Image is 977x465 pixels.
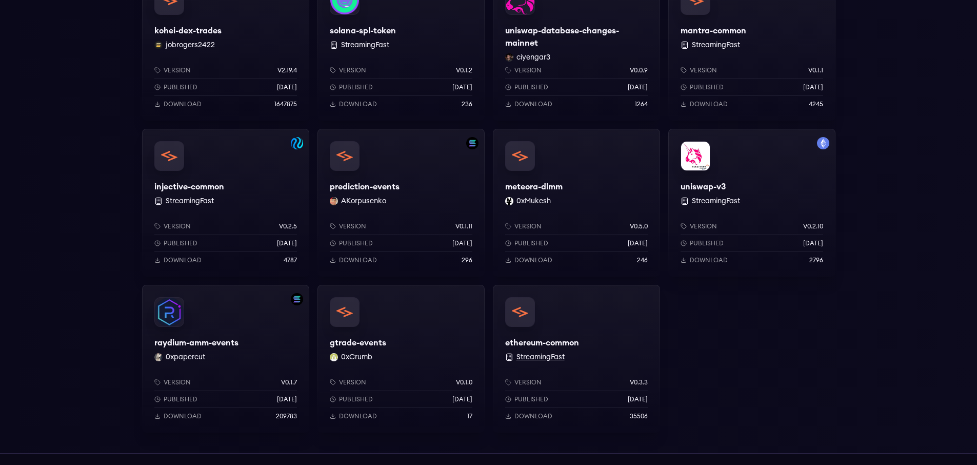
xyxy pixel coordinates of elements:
p: Published [514,395,548,403]
p: [DATE] [628,239,648,247]
p: Version [164,222,191,230]
p: [DATE] [277,239,297,247]
p: Published [164,83,197,91]
p: Published [164,395,197,403]
p: [DATE] [452,239,472,247]
p: 4787 [284,256,297,264]
img: Filter by solana network [466,137,478,149]
p: v0.3.3 [630,378,648,386]
button: StreamingFast [692,40,740,50]
p: Download [514,256,552,264]
p: [DATE] [628,83,648,91]
p: Download [339,100,377,108]
p: Version [164,378,191,386]
p: v0.5.0 [630,222,648,230]
p: 35506 [630,412,648,420]
p: v0.1.7 [281,378,297,386]
p: Download [164,256,202,264]
a: gtrade-eventsgtrade-events0xCrumb 0xCrumbVersionv0.1.0Published[DATE]Download17 [317,285,485,433]
p: 17 [467,412,472,420]
p: Download [514,412,552,420]
p: Published [690,83,724,91]
p: v0.1.2 [456,66,472,74]
p: Download [690,100,728,108]
img: Filter by injective-mainnet network [291,137,303,149]
p: Published [690,239,724,247]
p: [DATE] [277,83,297,91]
button: StreamingFast [166,196,214,206]
p: Version [514,66,542,74]
img: Filter by solana network [291,293,303,305]
p: 246 [637,256,648,264]
p: v0.1.0 [456,378,472,386]
a: meteora-dlmmmeteora-dlmm0xMukesh 0xMukeshVersionv0.5.0Published[DATE]Download246 [493,129,660,277]
p: Published [339,239,373,247]
a: Filter by mainnet networkuniswap-v3uniswap-v3 StreamingFastVersionv0.2.10Published[DATE]Download2796 [668,129,835,277]
button: 0xMukesh [516,196,551,206]
p: Download [164,100,202,108]
p: Version [690,66,717,74]
p: Published [164,239,197,247]
p: 236 [462,100,472,108]
p: [DATE] [628,395,648,403]
p: 1264 [635,100,648,108]
button: StreamingFast [692,196,740,206]
p: Download [339,256,377,264]
button: 0xCrumb [341,352,372,362]
p: [DATE] [803,83,823,91]
button: AKorpusenko [341,196,386,206]
img: Filter by mainnet network [817,137,829,149]
p: 4245 [809,100,823,108]
p: Published [514,83,548,91]
p: Version [339,66,366,74]
a: ethereum-commonethereum-common StreamingFastVersionv0.3.3Published[DATE]Download35506 [493,285,660,433]
button: StreamingFast [516,352,565,362]
p: Download [164,412,202,420]
p: Version [339,222,366,230]
p: v2.19.4 [277,66,297,74]
button: ciyengar3 [516,52,550,63]
button: 0xpapercut [166,352,205,362]
p: [DATE] [452,83,472,91]
p: v0.2.5 [279,222,297,230]
p: Published [339,83,373,91]
p: Published [514,239,548,247]
p: Download [690,256,728,264]
a: Filter by solana networkraydium-amm-eventsraydium-amm-events0xpapercut 0xpapercutVersionv0.1.7Pub... [142,285,309,433]
p: [DATE] [277,395,297,403]
p: Version [339,378,366,386]
p: 296 [462,256,472,264]
p: Download [514,100,552,108]
p: v0.1.1 [808,66,823,74]
p: 2796 [809,256,823,264]
a: Filter by solana networkprediction-eventsprediction-eventsAKorpusenko AKorpusenkoVersionv0.1.11Pu... [317,129,485,277]
p: [DATE] [452,395,472,403]
p: Download [339,412,377,420]
p: Version [514,378,542,386]
p: 209783 [276,412,297,420]
p: v0.1.11 [455,222,472,230]
p: [DATE] [803,239,823,247]
p: v0.2.10 [803,222,823,230]
button: StreamingFast [341,40,389,50]
a: Filter by injective-mainnet networkinjective-commoninjective-common StreamingFastVersionv0.2.5Pub... [142,129,309,277]
p: Published [339,395,373,403]
p: Version [164,66,191,74]
p: Version [690,222,717,230]
p: 1647875 [274,100,297,108]
p: v0.0.9 [630,66,648,74]
p: Version [514,222,542,230]
button: jobrogers2422 [166,40,215,50]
